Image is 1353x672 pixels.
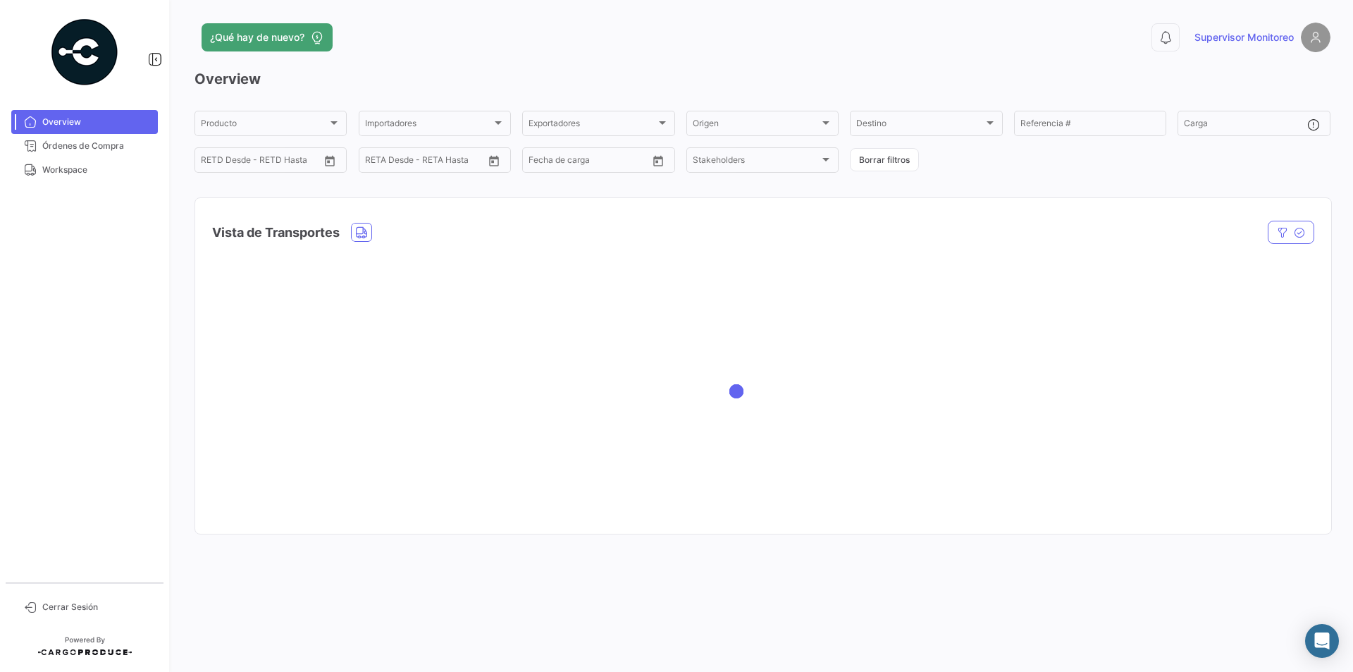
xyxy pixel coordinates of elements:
[400,157,457,167] input: Hasta
[42,140,152,152] span: Órdenes de Compra
[319,150,340,171] button: Open calendar
[564,157,620,167] input: Hasta
[11,134,158,158] a: Órdenes de Compra
[648,150,669,171] button: Open calendar
[202,23,333,51] button: ¿Qué hay de nuevo?
[1301,23,1330,52] img: placeholder-user.png
[11,158,158,182] a: Workspace
[201,121,328,130] span: Producto
[201,157,226,167] input: Desde
[49,17,120,87] img: powered-by.png
[365,121,492,130] span: Importadores
[529,121,655,130] span: Exportadores
[529,157,554,167] input: Desde
[194,69,1330,89] h3: Overview
[1194,30,1294,44] span: Supervisor Monitoreo
[212,223,340,243] h4: Vista de Transportes
[11,110,158,134] a: Overview
[850,148,919,171] button: Borrar filtros
[856,121,983,130] span: Destino
[42,601,152,613] span: Cerrar Sesión
[42,116,152,128] span: Overview
[352,224,371,241] button: Land
[42,164,152,176] span: Workspace
[693,157,820,167] span: Stakeholders
[210,30,304,44] span: ¿Qué hay de nuevo?
[236,157,292,167] input: Hasta
[1305,624,1339,658] div: Abrir Intercom Messenger
[483,150,505,171] button: Open calendar
[365,157,390,167] input: Desde
[693,121,820,130] span: Origen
